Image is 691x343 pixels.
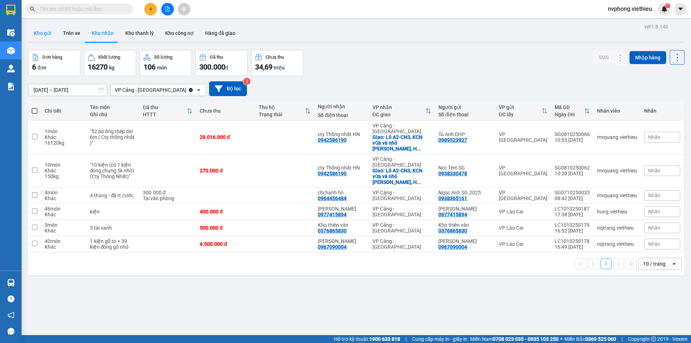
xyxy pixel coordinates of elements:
div: VP Lào Cai [499,241,547,247]
th: Toggle SortBy [369,101,435,121]
div: Anh Trường [438,238,492,244]
span: Miền Bắc [564,335,616,343]
strong: 0369 525 060 [585,336,616,342]
div: Khác [45,195,82,201]
div: Kho thiên vân [438,222,492,228]
div: "10 kiện (có 1 kiện đóng chung 5k nhỏ) (Cty Thông Nhất)" [90,162,136,179]
div: LC1010250179 [555,222,590,228]
button: Chưa thu34,69 triệu [251,50,303,76]
th: Toggle SortBy [255,101,314,121]
span: kg [109,65,114,71]
div: 0938365161 [438,195,467,201]
div: 0967090004 [438,244,467,250]
div: 0376865830 [438,228,467,234]
span: search [30,6,35,12]
div: 16120 kg [45,140,82,146]
input: Select a date range. [28,84,107,96]
div: VP Cảng - [GEOGRAPHIC_DATA] [372,123,431,134]
div: Khối lượng [98,55,120,60]
div: 0942586190 [318,137,347,143]
span: caret-down [677,6,684,12]
span: 16270 [88,63,108,71]
button: Nhập hàng [629,51,666,64]
div: 08:42 [DATE] [555,195,590,201]
div: Anh Trường [318,238,365,244]
span: món [157,65,167,71]
div: Thu hộ [259,104,305,110]
div: Khác [45,228,82,234]
span: Nhãn [648,168,660,173]
span: copyright [651,337,656,342]
img: warehouse-icon [7,65,15,72]
span: notification [8,312,14,319]
div: Ncc Tem SG [438,165,492,171]
div: 4 món [45,190,82,195]
div: HTTT [143,112,187,117]
div: Tên món [90,104,136,110]
button: file-add [161,3,174,15]
img: warehouse-icon [7,47,15,54]
button: Đơn hàng6đơn [28,50,80,76]
div: 4.500.000 đ [200,241,252,247]
div: Kiều Du [318,206,365,212]
div: 16:52 [DATE] [555,228,590,234]
button: Trên xe [57,24,86,42]
button: Hàng đã giao [199,24,241,42]
div: 500.000 đ [200,225,252,231]
button: Bộ lọc [209,81,247,96]
div: LC1010250178 [555,238,590,244]
img: warehouse-icon [7,29,15,36]
span: Hỗ trợ kỹ thuật: [334,335,400,343]
span: triệu [274,65,285,71]
div: 5 món [45,222,82,228]
div: Đã thu [210,55,223,60]
span: Cung cấp máy in - giấy in: [412,335,468,343]
button: aim [178,3,190,15]
div: Khác [45,212,82,217]
span: nvphong.viethieu [602,4,658,13]
div: Tại văn phòng [143,195,193,201]
div: Đơn hàng [42,55,62,60]
img: logo-vxr [6,5,15,15]
div: 0376865830 [318,228,347,234]
div: ĐC giao [372,112,425,117]
span: Nhãn [648,241,660,247]
div: VP Cảng - [GEOGRAPHIC_DATA] [372,206,431,217]
div: 400.000 đ [200,209,252,215]
div: Người nhận [318,104,365,109]
div: 5 tải xanh [90,225,136,231]
strong: 0708 023 035 - 0935 103 250 [493,336,559,342]
div: 0964456484 [318,195,347,201]
svg: open [196,87,202,93]
div: VP Cảng - [GEOGRAPHIC_DATA] [372,222,431,234]
div: 1 kiện gỗ to + 39 kiện đóng gỗ nhỏ [90,238,136,250]
div: VP [GEOGRAPHIC_DATA] [499,165,547,176]
div: VP Lào Cai [499,209,547,215]
div: "52 bó ống thép dài 6m ( Cty thống nhất )" [90,128,136,146]
div: Số lượng [154,55,172,60]
button: Kho nhận [86,24,119,42]
div: VP Cảng - [GEOGRAPHIC_DATA] [372,156,431,168]
div: 46 món [45,206,82,212]
div: Nhãn [644,108,680,114]
div: Tú Anh DHP [438,131,492,137]
div: VP [GEOGRAPHIC_DATA] [499,190,547,201]
button: Đã thu300.000đ [195,50,248,76]
div: 10 / trang [643,260,665,267]
div: Ngọc Anh SG.2025 [438,190,492,195]
sup: 1 [665,3,670,8]
div: nqtrang.viethieu [597,225,637,231]
div: Chưa thu [200,108,252,114]
button: SMS [593,51,614,64]
div: Kiều Du [438,206,492,212]
div: 10:20 [DATE] [555,171,590,176]
span: plus [148,6,153,12]
div: VP nhận [372,104,425,110]
span: file-add [165,6,170,12]
div: 0989523927 [438,137,467,143]
div: Kho thiên vân [318,222,365,228]
div: 0938330478 [438,171,467,176]
button: Kho thanh lý [119,24,159,42]
span: ... [417,146,421,152]
img: icon-new-feature [661,6,668,12]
